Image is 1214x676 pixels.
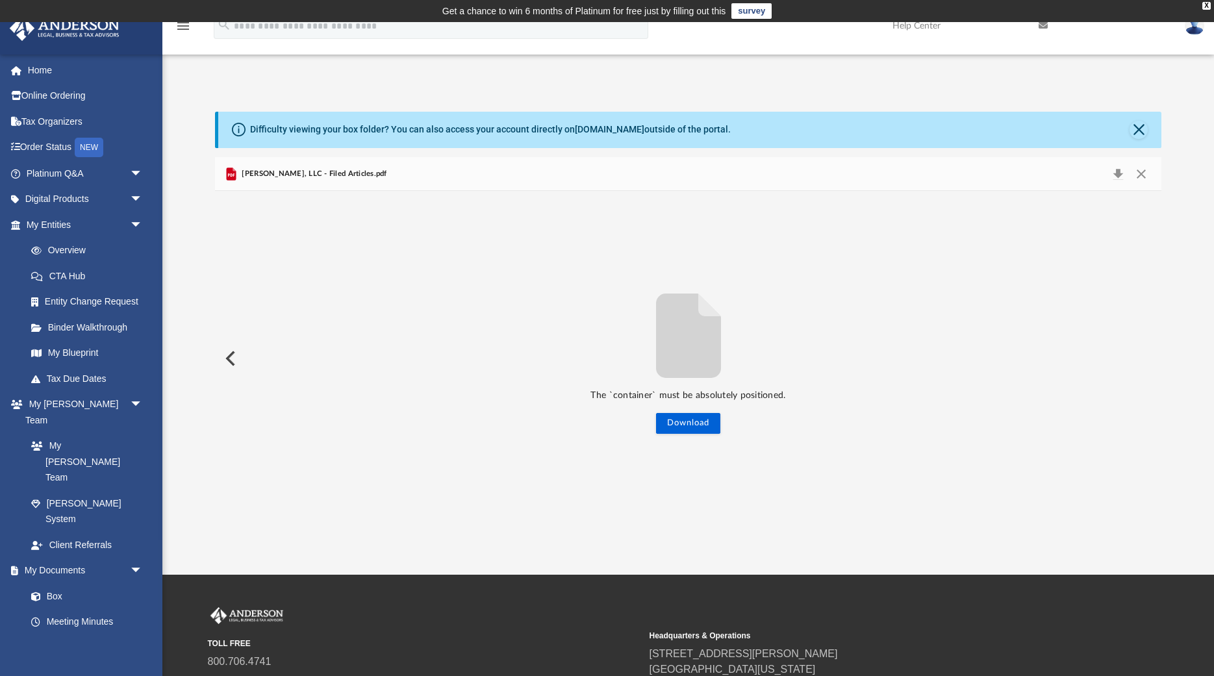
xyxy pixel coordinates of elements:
[75,138,103,157] div: NEW
[18,289,162,315] a: Entity Change Request
[215,191,1161,526] div: File preview
[9,57,162,83] a: Home
[18,433,149,491] a: My [PERSON_NAME] Team
[217,18,231,32] i: search
[731,3,772,19] a: survey
[18,366,162,392] a: Tax Due Dates
[18,609,156,635] a: Meeting Minutes
[650,664,816,675] a: [GEOGRAPHIC_DATA][US_STATE]
[1130,165,1153,183] button: Close
[18,314,162,340] a: Binder Walkthrough
[250,123,731,136] div: Difficulty viewing your box folder? You can also access your account directly on outside of the p...
[215,388,1161,404] p: The `container` must be absolutely positioned.
[1185,16,1204,35] img: User Pic
[208,607,286,624] img: Anderson Advisors Platinum Portal
[650,648,838,659] a: [STREET_ADDRESS][PERSON_NAME]
[9,212,162,238] a: My Entitiesarrow_drop_down
[18,532,156,558] a: Client Referrals
[208,638,640,649] small: TOLL FREE
[175,18,191,34] i: menu
[6,16,123,41] img: Anderson Advisors Platinum Portal
[18,583,149,609] a: Box
[130,392,156,418] span: arrow_drop_down
[215,157,1161,527] div: Preview
[9,186,162,212] a: Digital Productsarrow_drop_down
[9,108,162,134] a: Tax Organizers
[1106,165,1130,183] button: Download
[130,186,156,213] span: arrow_drop_down
[130,212,156,238] span: arrow_drop_down
[9,558,156,584] a: My Documentsarrow_drop_down
[650,630,1082,642] small: Headquarters & Operations
[215,340,244,377] button: Previous File
[130,558,156,584] span: arrow_drop_down
[656,413,720,434] button: Download
[575,124,644,134] a: [DOMAIN_NAME]
[18,238,162,264] a: Overview
[130,160,156,187] span: arrow_drop_down
[9,392,156,433] a: My [PERSON_NAME] Teamarrow_drop_down
[1202,2,1211,10] div: close
[9,134,162,161] a: Order StatusNEW
[208,656,272,667] a: 800.706.4741
[442,3,726,19] div: Get a chance to win 6 months of Platinum for free just by filling out this
[18,490,156,532] a: [PERSON_NAME] System
[18,340,156,366] a: My Blueprint
[18,263,162,289] a: CTA Hub
[175,25,191,34] a: menu
[1130,121,1148,139] button: Close
[9,83,162,109] a: Online Ordering
[9,160,162,186] a: Platinum Q&Aarrow_drop_down
[239,168,387,180] span: [PERSON_NAME], LLC - Filed Articles.pdf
